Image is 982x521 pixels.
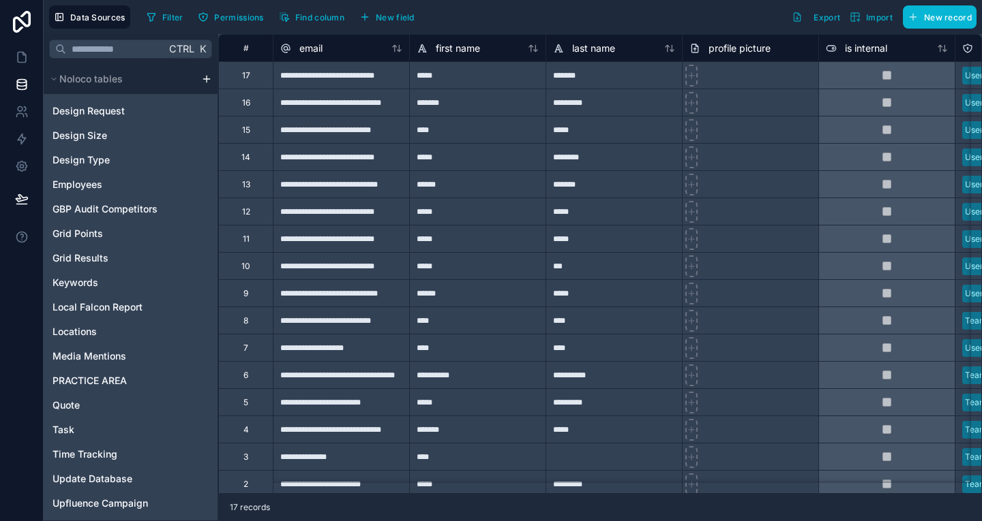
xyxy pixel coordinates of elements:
span: Import [866,12,893,22]
div: 6 [243,370,248,381]
span: Find column [295,12,344,22]
button: Permissions [193,7,268,27]
span: Data Sources [70,12,125,22]
a: New record [897,5,977,29]
span: New field [376,12,415,22]
span: New record [924,12,972,22]
span: Permissions [214,12,263,22]
div: 3 [243,452,248,462]
div: 16 [242,97,250,108]
div: 14 [241,152,250,163]
span: Export [814,12,840,22]
span: is internal [845,42,887,55]
div: 10 [241,261,250,272]
div: 4 [243,424,249,435]
button: New field [355,7,419,27]
button: Filter [141,7,188,27]
span: profile picture [709,42,771,55]
div: # [229,43,263,53]
div: 15 [242,125,250,136]
div: 8 [243,315,248,326]
span: Ctrl [168,40,196,57]
span: 17 records [230,502,270,513]
button: Export [787,5,845,29]
div: 11 [243,234,250,244]
div: 12 [242,206,250,217]
span: email [299,42,323,55]
span: last name [572,42,615,55]
div: 7 [243,343,248,353]
div: 2 [243,479,248,490]
div: 9 [243,288,248,299]
button: Find column [274,7,349,27]
span: Filter [162,12,183,22]
a: Permissions [193,7,273,27]
span: first name [436,42,480,55]
div: 17 [242,70,250,81]
div: 13 [242,179,250,190]
div: 5 [243,397,248,408]
button: New record [903,5,977,29]
button: Data Sources [49,5,130,29]
span: K [198,44,207,54]
button: Import [845,5,897,29]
